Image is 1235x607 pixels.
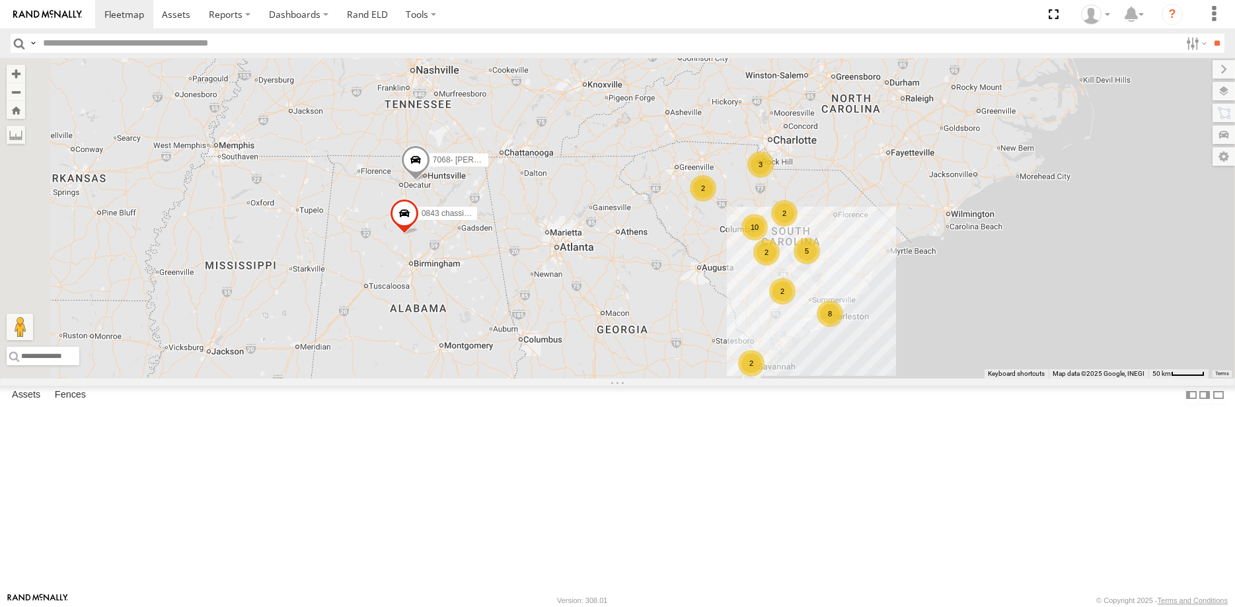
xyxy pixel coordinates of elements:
[1181,34,1209,53] label: Search Filter Options
[1096,596,1228,604] div: © Copyright 2025 -
[7,83,25,101] button: Zoom out
[794,238,820,264] div: 5
[421,209,482,218] span: 0843 chassis 843
[48,386,93,404] label: Fences
[753,239,780,266] div: 2
[690,175,716,201] div: 2
[1198,386,1211,405] label: Dock Summary Table to the Right
[769,278,796,304] div: 2
[5,386,47,404] label: Assets
[7,101,25,119] button: Zoom Home
[7,125,25,144] label: Measure
[817,301,843,327] div: 8
[1162,4,1183,25] i: ?
[1185,386,1198,405] label: Dock Summary Table to the Left
[13,10,82,19] img: rand-logo.svg
[741,214,768,240] div: 10
[7,594,68,607] a: Visit our Website
[28,34,38,53] label: Search Query
[771,200,798,227] div: 2
[1213,147,1235,166] label: Map Settings
[1148,369,1209,378] button: Map Scale: 50 km per 47 pixels
[1053,370,1144,377] span: Map data ©2025 Google, INEGI
[738,350,765,376] div: 2
[7,65,25,83] button: Zoom in
[1215,371,1229,376] a: Terms (opens in new tab)
[1158,596,1228,604] a: Terms and Conditions
[1152,370,1171,377] span: 50 km
[432,155,520,164] span: 7068- [PERSON_NAME]
[988,369,1045,378] button: Keyboard shortcuts
[557,596,607,604] div: Version: 308.01
[747,151,774,178] div: 3
[7,314,33,340] button: Drag Pegman onto the map to open Street View
[1212,386,1225,405] label: Hide Summary Table
[1076,5,1115,24] div: Courtney Grier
